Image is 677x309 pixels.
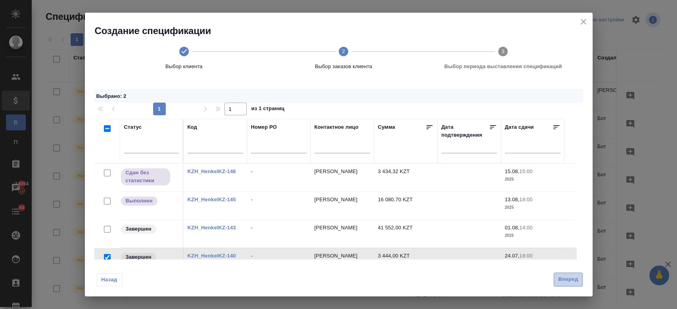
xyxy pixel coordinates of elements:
[374,248,437,276] td: 3 444,00 KZT
[505,232,560,240] p: 2025
[342,48,345,54] text: 2
[519,225,532,231] p: 14:00
[374,220,437,248] td: 41 552,00 KZT
[97,273,122,286] button: Назад
[315,123,359,131] div: Контактное лицо
[251,123,277,131] div: Номер PO
[188,196,236,202] a: KZH_HenkelKZ-145
[267,63,420,71] span: Выбор заказов клиента
[505,253,520,259] p: 24.07,
[505,225,520,231] p: 01.08,
[188,123,197,131] div: Код
[247,164,311,191] td: -
[247,192,311,219] td: -
[311,192,374,219] td: [PERSON_NAME]
[311,248,374,276] td: [PERSON_NAME]
[554,273,582,286] button: Вперед
[311,164,374,191] td: [PERSON_NAME]
[126,253,152,261] p: Завершен
[126,225,152,233] p: Завершен
[505,196,520,202] p: 13.08,
[95,25,593,37] h2: Создание спецификации
[505,204,560,212] p: 2025
[519,253,532,259] p: 18:00
[374,192,437,219] td: 16 080,70 KZT
[519,196,532,202] p: 18:00
[124,123,142,131] div: Статус
[519,168,532,174] p: 15:00
[502,48,504,54] text: 3
[251,104,285,115] span: из 1 страниц
[188,225,236,231] a: KZH_HenkelKZ-143
[558,275,578,284] span: Вперед
[441,123,489,139] div: Дата подтверждения
[101,276,118,284] span: Назад
[374,164,437,191] td: 3 434,32 KZT
[378,123,395,134] div: Сумма
[188,168,236,174] a: KZH_HenkelKZ-146
[505,168,520,174] p: 15.08,
[505,123,534,134] div: Дата сдачи
[107,63,261,71] span: Выбор клиента
[126,169,165,185] p: Сдан без статистики
[577,16,589,28] button: close
[247,220,311,248] td: -
[311,220,374,248] td: [PERSON_NAME]
[505,175,560,183] p: 2025
[426,63,579,71] span: Выбор периода выставления спецификаций
[96,93,127,99] span: Выбрано : 2
[188,253,236,259] a: KZH_HenkelKZ-140
[247,248,311,276] td: -
[126,197,153,205] p: Выполнен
